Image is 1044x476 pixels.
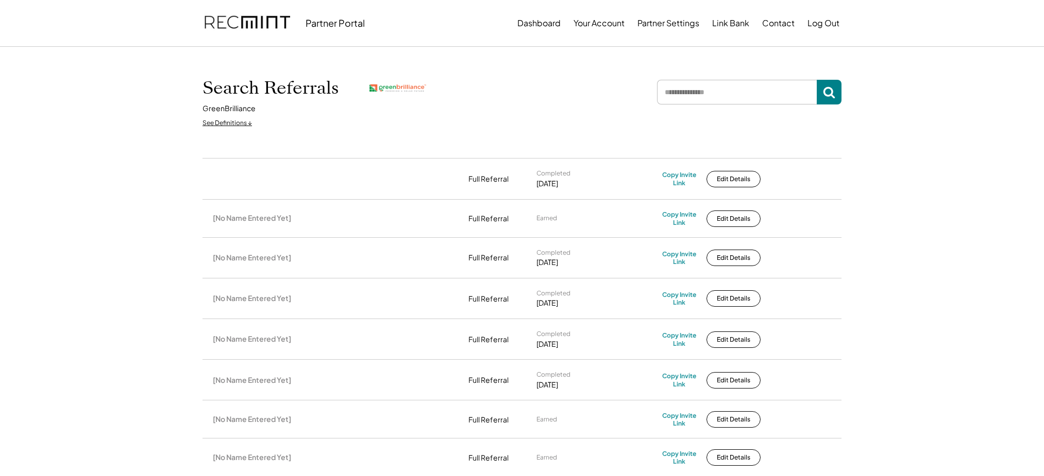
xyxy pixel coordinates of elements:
div: GreenBrilliance [203,103,256,114]
button: Contact [762,13,795,33]
button: Edit Details [706,331,761,348]
div: [No Name Entered Yet] [213,213,291,222]
div: Copy Invite Link [662,412,696,428]
div: Completed [536,330,570,338]
div: [No Name Entered Yet] [213,253,291,262]
div: Earned [536,214,557,222]
button: Edit Details [706,449,761,466]
div: [No Name Entered Yet] [213,375,291,384]
div: Earned [536,453,557,462]
div: Copy Invite Link [662,291,696,307]
div: [No Name Entered Yet] [213,414,291,424]
div: Completed [536,249,570,257]
button: Your Account [574,13,625,33]
div: Copy Invite Link [662,372,696,388]
div: See Definitions ↓ [203,119,252,128]
div: [DATE] [536,380,558,390]
img: greenbrilliance.png [369,84,426,92]
div: [DATE] [536,179,558,189]
div: Completed [536,371,570,379]
button: Edit Details [706,411,761,428]
div: [No Name Entered Yet] [213,334,291,343]
div: [No Name Entered Yet] [213,452,291,462]
div: Copy Invite Link [662,250,696,266]
div: Full Referral [468,334,509,345]
div: [DATE] [536,339,558,349]
button: Edit Details [706,250,761,266]
div: Full Referral [468,214,509,224]
div: [No Name Entered Yet] [213,293,291,303]
div: Full Referral [468,415,509,425]
div: [DATE] [536,298,558,308]
div: Full Referral [468,294,509,304]
div: Earned [536,415,557,424]
button: Log Out [807,13,839,33]
div: Copy Invite Link [662,171,696,187]
div: Partner Portal [306,17,365,29]
div: Completed [536,289,570,297]
button: Edit Details [706,210,761,227]
div: Completed [536,169,570,178]
h1: Search Referrals [203,77,339,99]
div: Copy Invite Link [662,210,696,226]
button: Partner Settings [637,13,699,33]
div: Full Referral [468,174,509,184]
button: Edit Details [706,171,761,187]
div: Full Referral [468,253,509,263]
img: recmint-logotype%403x.png [205,6,290,41]
button: Edit Details [706,290,761,307]
button: Dashboard [517,13,561,33]
div: [DATE] [536,257,558,268]
div: Full Referral [468,453,509,463]
button: Link Bank [712,13,749,33]
div: Copy Invite Link [662,450,696,466]
div: Full Referral [468,375,509,385]
button: Edit Details [706,372,761,389]
div: Copy Invite Link [662,331,696,347]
